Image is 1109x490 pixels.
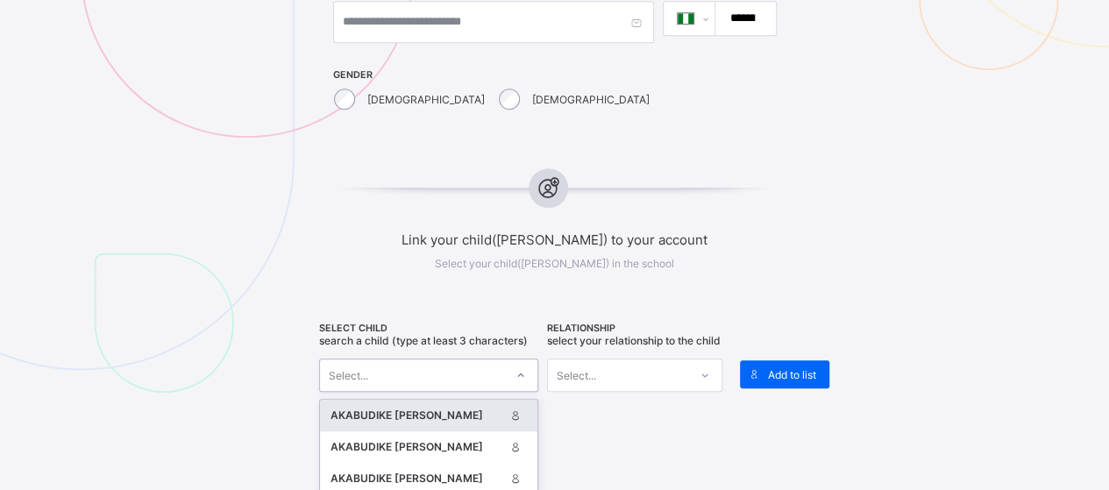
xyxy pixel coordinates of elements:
[768,368,816,381] span: Add to list
[329,359,368,392] div: Select...
[331,438,505,456] div: AKABUDIKE [PERSON_NAME]
[367,93,485,106] label: [DEMOGRAPHIC_DATA]
[547,334,721,347] span: Select your relationship to the child
[547,323,722,334] span: RELATIONSHIP
[319,323,538,334] span: SELECT CHILD
[333,69,654,81] span: GENDER
[331,407,505,424] div: AKABUDIKE [PERSON_NAME]
[532,93,650,106] label: [DEMOGRAPHIC_DATA]
[331,470,505,487] div: AKABUDIKE [PERSON_NAME]
[319,334,528,347] span: Search a child (type at least 3 characters)
[277,231,832,248] span: Link your child([PERSON_NAME]) to your account
[435,257,674,270] span: Select your child([PERSON_NAME]) in the school
[557,359,596,392] div: Select...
